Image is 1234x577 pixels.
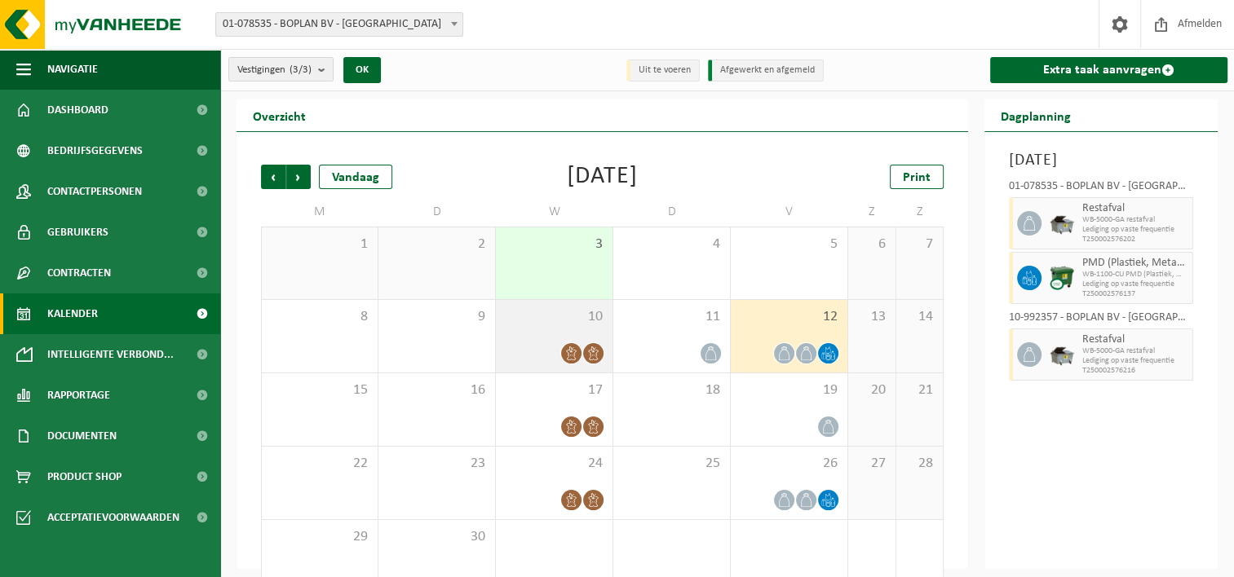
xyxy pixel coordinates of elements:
[896,197,944,227] td: Z
[286,165,311,189] span: Volgende
[228,57,334,81] button: Vestigingen(3/3)
[621,308,722,326] span: 11
[856,455,887,473] span: 27
[904,236,935,253] span: 7
[1082,270,1188,280] span: WB-1100-CU PMD (Plastiek, Metaal, Drankkartons) (bedrijven)
[270,455,369,473] span: 22
[739,308,839,326] span: 12
[1082,346,1188,356] span: WB-5000-GA restafval
[387,455,487,473] span: 23
[1082,280,1188,289] span: Lediging op vaste frequentie
[47,212,108,253] span: Gebruikers
[856,381,887,399] span: 20
[47,130,143,171] span: Bedrijfsgegevens
[387,308,487,326] span: 9
[739,236,839,253] span: 5
[904,455,935,473] span: 28
[1082,235,1188,244] span: T250002576202
[1082,202,1188,215] span: Restafval
[708,59,824,81] li: Afgewerkt en afgemeld
[504,455,604,473] span: 24
[1082,215,1188,225] span: WB-5000-GA restafval
[848,197,896,227] td: Z
[731,197,848,227] td: V
[387,381,487,399] span: 16
[621,381,722,399] span: 18
[47,456,122,497] span: Product Shop
[270,308,369,326] span: 8
[378,197,496,227] td: D
[984,99,1087,131] h2: Dagplanning
[261,197,378,227] td: M
[387,528,487,546] span: 30
[216,13,462,36] span: 01-078535 - BOPLAN BV - MOORSELE
[237,99,322,131] h2: Overzicht
[739,455,839,473] span: 26
[496,197,613,227] td: W
[270,381,369,399] span: 15
[1009,181,1193,197] div: 01-078535 - BOPLAN BV - [GEOGRAPHIC_DATA]
[621,455,722,473] span: 25
[990,57,1227,83] a: Extra taak aanvragen
[1082,257,1188,270] span: PMD (Plastiek, Metaal, Drankkartons) (bedrijven)
[319,165,392,189] div: Vandaag
[1050,342,1074,367] img: WB-5000-GAL-GY-01
[504,236,604,253] span: 3
[904,308,935,326] span: 14
[621,236,722,253] span: 4
[47,375,110,416] span: Rapportage
[904,381,935,399] span: 21
[903,171,931,184] span: Print
[1082,356,1188,366] span: Lediging op vaste frequentie
[47,497,179,538] span: Acceptatievoorwaarden
[215,12,463,37] span: 01-078535 - BOPLAN BV - MOORSELE
[1009,312,1193,328] div: 10-992357 - BOPLAN BV - [GEOGRAPHIC_DATA]
[343,57,381,83] button: OK
[567,165,638,189] div: [DATE]
[47,171,142,212] span: Contactpersonen
[47,253,111,293] span: Contracten
[1050,211,1074,236] img: WB-5000-GAL-GY-01
[739,381,839,399] span: 19
[1050,266,1074,290] img: WB-1100-CU
[504,381,604,399] span: 17
[1082,225,1188,235] span: Lediging op vaste frequentie
[270,528,369,546] span: 29
[261,165,285,189] span: Vorige
[387,236,487,253] span: 2
[47,293,98,334] span: Kalender
[290,64,312,75] count: (3/3)
[47,49,98,90] span: Navigatie
[856,236,887,253] span: 6
[47,334,174,375] span: Intelligente verbond...
[613,197,731,227] td: D
[890,165,944,189] a: Print
[1082,366,1188,376] span: T250002576216
[47,416,117,456] span: Documenten
[504,308,604,326] span: 10
[626,59,700,81] li: Uit te voeren
[237,58,312,82] span: Vestigingen
[47,90,108,130] span: Dashboard
[1082,333,1188,346] span: Restafval
[1082,289,1188,299] span: T250002576137
[270,236,369,253] span: 1
[1009,148,1193,173] h3: [DATE]
[856,308,887,326] span: 13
